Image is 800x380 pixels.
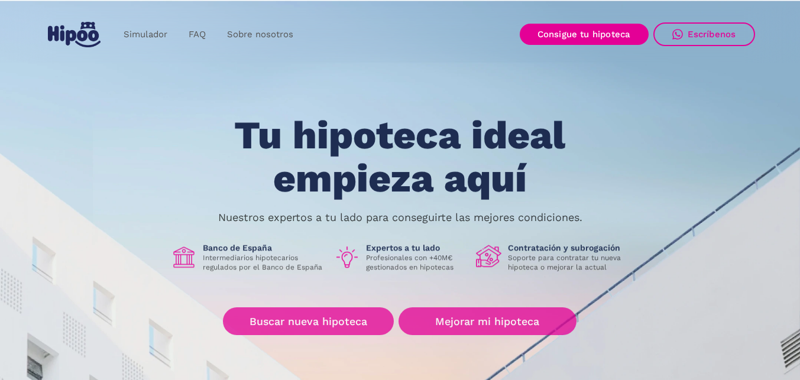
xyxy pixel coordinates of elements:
h1: Banco de España [203,243,325,254]
a: Sobre nosotros [216,23,304,46]
a: Mejorar mi hipoteca [399,307,576,335]
h1: Tu hipoteca ideal empieza aquí [176,114,624,200]
a: Escríbenos [653,22,755,46]
a: home [46,17,103,52]
a: Simulador [113,23,178,46]
p: Profesionales con +40M€ gestionados en hipotecas [366,254,467,272]
p: Nuestros expertos a tu lado para conseguirte las mejores condiciones. [218,213,582,222]
a: Consigue tu hipoteca [520,24,649,45]
p: Intermediarios hipotecarios regulados por el Banco de España [203,254,325,272]
a: Buscar nueva hipoteca [223,307,394,335]
div: Escríbenos [688,29,736,40]
h1: Expertos a tu lado [366,243,467,254]
a: FAQ [178,23,216,46]
h1: Contratación y subrogación [508,243,630,254]
p: Soporte para contratar tu nueva hipoteca o mejorar la actual [508,254,630,272]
